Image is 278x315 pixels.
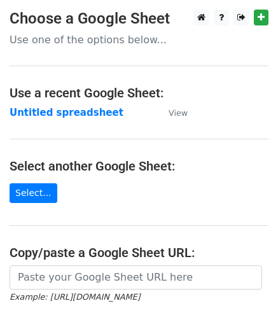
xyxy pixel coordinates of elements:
[10,265,262,290] input: Paste your Google Sheet URL here
[10,183,57,203] a: Select...
[169,108,188,118] small: View
[10,292,140,302] small: Example: [URL][DOMAIN_NAME]
[10,10,268,28] h3: Choose a Google Sheet
[10,33,268,46] p: Use one of the options below...
[10,107,123,118] a: Untitled spreadsheet
[10,85,268,101] h4: Use a recent Google Sheet:
[10,158,268,174] h4: Select another Google Sheet:
[10,245,268,260] h4: Copy/paste a Google Sheet URL:
[156,107,188,118] a: View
